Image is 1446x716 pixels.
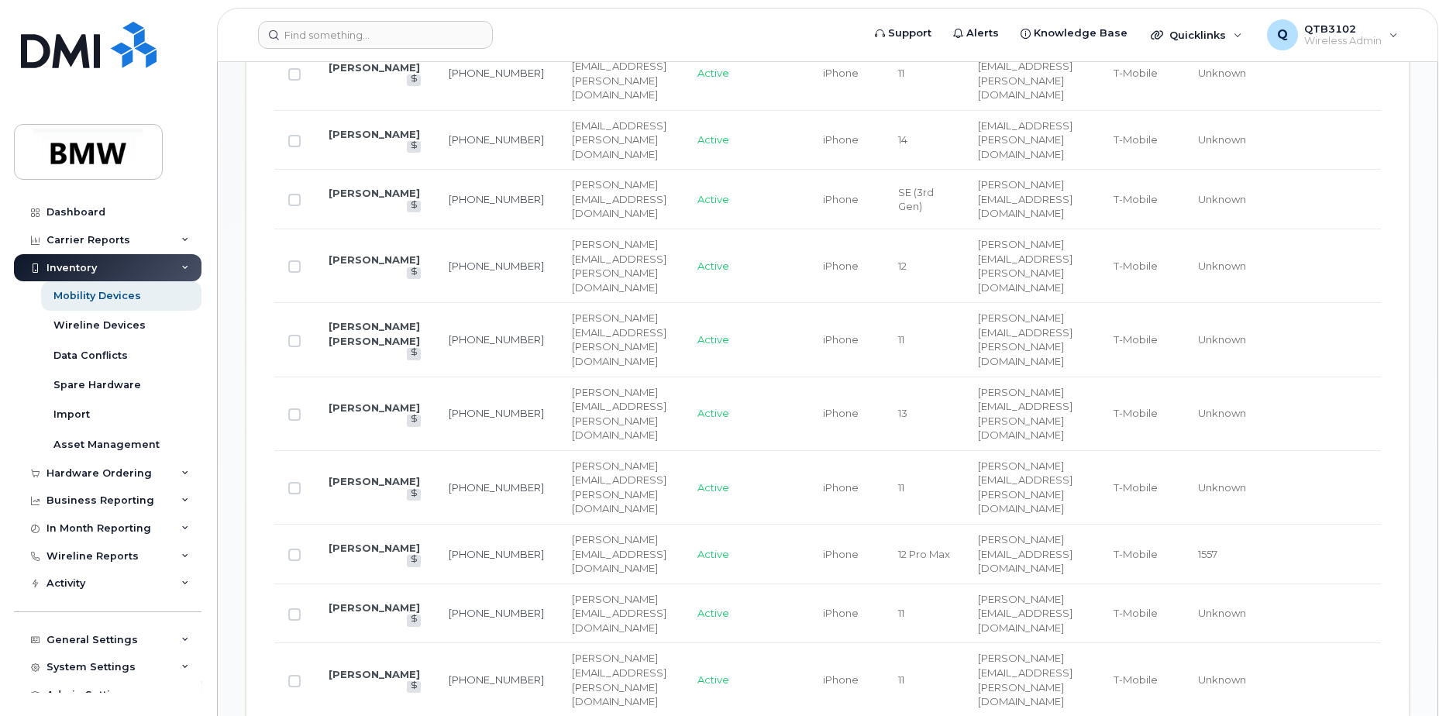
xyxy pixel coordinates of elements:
a: [PHONE_NUMBER] [449,481,544,494]
span: [PERSON_NAME][EMAIL_ADDRESS][PERSON_NAME][DOMAIN_NAME] [572,238,666,294]
span: [PERSON_NAME][EMAIL_ADDRESS][DOMAIN_NAME] [978,533,1072,574]
a: [PERSON_NAME] [329,475,420,487]
span: [PERSON_NAME][EMAIL_ADDRESS][DOMAIN_NAME] [572,178,666,219]
a: View Last Bill [407,348,422,360]
span: 11 [898,481,904,494]
a: [PERSON_NAME] [329,187,420,199]
span: Active [697,481,729,494]
a: [PERSON_NAME] [329,128,420,140]
a: View Last Bill [407,489,422,501]
span: Support [888,26,931,41]
span: [PERSON_NAME][EMAIL_ADDRESS][PERSON_NAME][DOMAIN_NAME] [978,460,1072,515]
span: Active [697,260,729,272]
span: [PERSON_NAME][EMAIL_ADDRESS][PERSON_NAME][DOMAIN_NAME] [978,652,1072,707]
span: Alerts [966,26,999,41]
span: T-Mobile [1114,607,1158,619]
a: [PHONE_NUMBER] [449,333,544,346]
a: View Last Bill [407,141,422,153]
span: iPhone [823,673,859,686]
span: [EMAIL_ADDRESS][PERSON_NAME][DOMAIN_NAME] [572,119,666,160]
a: View Last Bill [407,201,422,212]
iframe: Messenger Launcher [1379,649,1434,704]
span: 12 [898,260,907,272]
span: T-Mobile [1114,133,1158,146]
span: [PERSON_NAME][EMAIL_ADDRESS][DOMAIN_NAME] [572,593,666,634]
span: [PERSON_NAME][EMAIL_ADDRESS][PERSON_NAME][DOMAIN_NAME] [978,312,1072,367]
span: [PERSON_NAME][EMAIL_ADDRESS][DOMAIN_NAME] [572,533,666,574]
span: Quicklinks [1169,29,1226,41]
span: T-Mobile [1114,673,1158,686]
a: Alerts [942,18,1010,49]
span: [EMAIL_ADDRESS][PERSON_NAME][DOMAIN_NAME] [978,119,1072,160]
a: Knowledge Base [1010,18,1138,49]
span: iPhone [823,548,859,560]
a: View Last Bill [407,614,422,626]
span: iPhone [823,407,859,419]
a: View Last Bill [407,267,422,279]
span: 11 [898,673,904,686]
span: iPhone [823,133,859,146]
a: [PHONE_NUMBER] [449,67,544,79]
span: Active [697,673,729,686]
span: iPhone [823,333,859,346]
a: [PERSON_NAME] [PERSON_NAME] [329,320,420,347]
span: Unknown [1198,407,1246,419]
span: QTB3102 [1304,22,1382,35]
a: View Last Bill [407,74,422,86]
span: T-Mobile [1114,260,1158,272]
span: 13 [898,407,907,419]
span: 1557 [1198,548,1217,560]
span: Wireless Admin [1304,35,1382,47]
span: [PERSON_NAME][EMAIL_ADDRESS][PERSON_NAME][DOMAIN_NAME] [572,386,666,442]
a: [PHONE_NUMBER] [449,407,544,419]
span: Unknown [1198,607,1246,619]
span: [PERSON_NAME][EMAIL_ADDRESS][PERSON_NAME][DOMAIN_NAME] [572,652,666,707]
input: Find something... [258,21,493,49]
a: View Last Bill [407,415,422,426]
a: [PHONE_NUMBER] [449,673,544,686]
span: Active [697,407,729,419]
span: 14 [898,133,907,146]
div: Quicklinks [1140,19,1253,50]
span: Active [697,193,729,205]
span: [PERSON_NAME][EMAIL_ADDRESS][DOMAIN_NAME] [978,178,1072,219]
a: [PERSON_NAME] [329,668,420,680]
span: Knowledge Base [1034,26,1128,41]
span: 11 [898,333,904,346]
span: 11 [898,607,904,619]
span: Active [697,133,729,146]
span: iPhone [823,193,859,205]
span: Unknown [1198,67,1246,79]
a: [PERSON_NAME] [329,401,420,414]
span: Active [697,67,729,79]
span: Unknown [1198,333,1246,346]
span: Unknown [1198,133,1246,146]
a: [PHONE_NUMBER] [449,260,544,272]
span: Q [1277,26,1288,44]
span: 11 [898,67,904,79]
a: [PERSON_NAME] [329,61,420,74]
span: T-Mobile [1114,193,1158,205]
span: [PERSON_NAME][EMAIL_ADDRESS][PERSON_NAME][DOMAIN_NAME] [978,238,1072,294]
span: Active [697,333,729,346]
span: T-Mobile [1114,67,1158,79]
a: [PERSON_NAME] [329,542,420,554]
span: Unknown [1198,481,1246,494]
span: 12 Pro Max [898,548,950,560]
span: [PERSON_NAME][EMAIL_ADDRESS][DOMAIN_NAME] [978,593,1072,634]
a: View Last Bill [407,555,422,566]
span: T-Mobile [1114,407,1158,419]
span: [PERSON_NAME][EMAIL_ADDRESS][PERSON_NAME][DOMAIN_NAME] [572,460,666,515]
span: Active [697,607,729,619]
span: T-Mobile [1114,333,1158,346]
a: [PHONE_NUMBER] [449,193,544,205]
a: [PERSON_NAME] [329,253,420,266]
div: QTB3102 [1256,19,1409,50]
span: [PERSON_NAME][EMAIL_ADDRESS][PERSON_NAME][DOMAIN_NAME] [978,386,1072,442]
span: iPhone [823,481,859,494]
span: T-Mobile [1114,548,1158,560]
span: Unknown [1198,673,1246,686]
a: [PHONE_NUMBER] [449,133,544,146]
a: [PHONE_NUMBER] [449,548,544,560]
a: [PERSON_NAME] [329,601,420,614]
